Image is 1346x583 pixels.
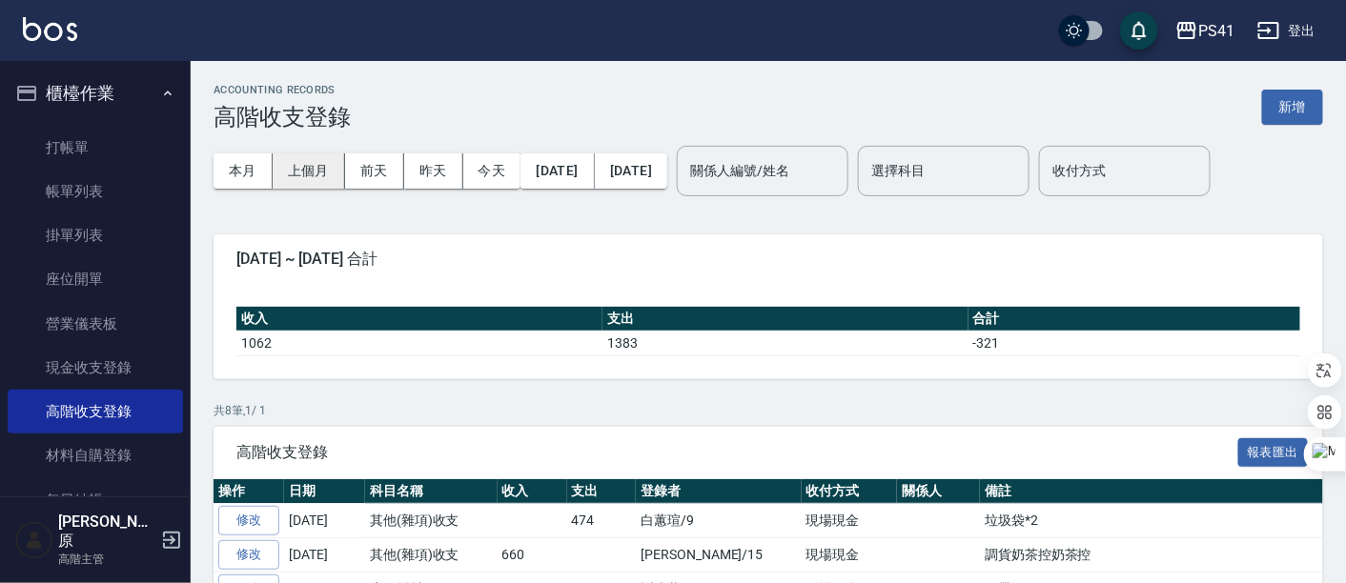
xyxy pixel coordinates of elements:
[365,479,498,504] th: 科目名稱
[8,390,183,433] a: 高階收支登錄
[284,504,365,538] td: [DATE]
[8,433,183,477] a: 材料自購登錄
[8,302,183,346] a: 營業儀表板
[602,307,969,332] th: 支出
[636,538,801,573] td: [PERSON_NAME]/15
[23,17,77,41] img: Logo
[214,84,351,96] h2: ACCOUNTING RECORDS
[567,479,637,504] th: 支出
[218,540,279,570] a: 修改
[284,479,365,504] th: 日期
[1168,11,1242,50] button: PS41
[636,504,801,538] td: 白蕙瑄/9
[595,153,667,189] button: [DATE]
[58,551,155,568] p: 高階主管
[8,170,183,213] a: 帳單列表
[365,504,498,538] td: 其他(雜項)收支
[1198,19,1234,43] div: PS41
[802,504,898,538] td: 現場現金
[602,331,969,355] td: 1383
[218,506,279,535] a: 修改
[498,479,567,504] th: 收入
[15,521,53,559] img: Person
[1120,11,1158,50] button: save
[463,153,521,189] button: 今天
[236,443,1238,462] span: 高階收支登錄
[8,69,183,118] button: 櫃檯作業
[58,513,155,551] h5: [PERSON_NAME]原
[498,538,567,573] td: 660
[8,257,183,301] a: 座位開單
[236,307,602,332] th: 收入
[969,331,1300,355] td: -321
[8,478,183,522] a: 每日結帳
[284,538,365,573] td: [DATE]
[1238,438,1309,468] button: 報表匯出
[1262,90,1323,125] button: 新增
[8,346,183,390] a: 現金收支登錄
[8,213,183,257] a: 掛單列表
[404,153,463,189] button: 昨天
[802,538,898,573] td: 現場現金
[520,153,594,189] button: [DATE]
[636,479,801,504] th: 登錄者
[236,331,602,355] td: 1062
[214,104,351,131] h3: 高階收支登錄
[1250,13,1323,49] button: 登出
[365,538,498,573] td: 其他(雜項)收支
[214,402,1323,419] p: 共 8 筆, 1 / 1
[1262,97,1323,115] a: 新增
[236,250,1300,269] span: [DATE] ~ [DATE] 合計
[214,153,273,189] button: 本月
[802,479,898,504] th: 收付方式
[567,504,637,538] td: 474
[1238,442,1309,460] a: 報表匯出
[8,126,183,170] a: 打帳單
[345,153,404,189] button: 前天
[273,153,345,189] button: 上個月
[969,307,1300,332] th: 合計
[214,479,284,504] th: 操作
[897,479,980,504] th: 關係人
